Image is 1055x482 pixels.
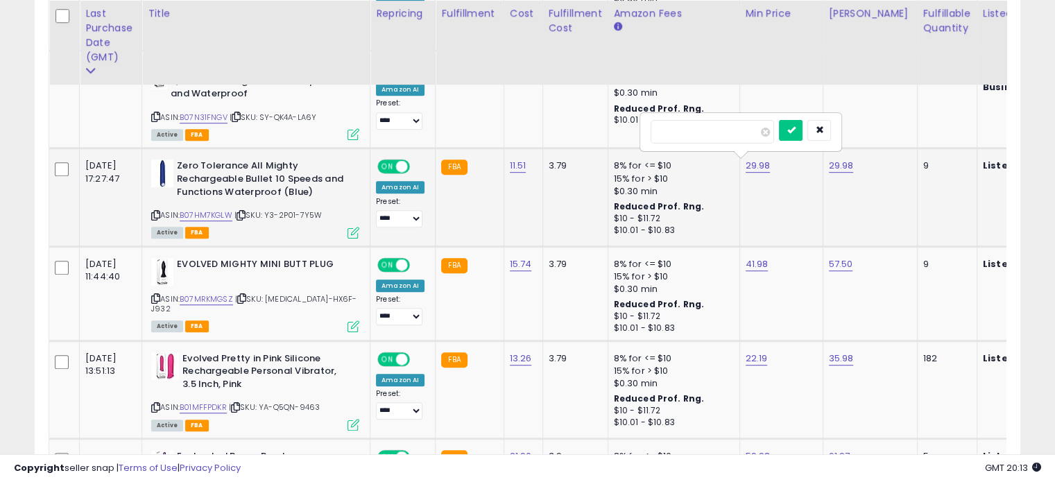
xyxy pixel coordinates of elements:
[510,6,537,21] div: Cost
[923,160,966,172] div: 9
[614,311,729,322] div: $10 - $11.72
[151,227,183,239] span: All listings currently available for purchase on Amazon
[614,185,729,198] div: $0.30 min
[151,352,359,429] div: ASIN:
[230,112,316,123] span: | SKU: SY-QK4A-LA6Y
[151,160,173,187] img: 21CeTu4wZ-L._SL40_.jpg
[983,352,1046,365] b: Listed Price:
[376,83,424,96] div: Amazon AI
[829,6,911,21] div: [PERSON_NAME]
[376,98,424,130] div: Preset:
[379,259,396,270] span: ON
[923,258,966,270] div: 9
[614,114,729,126] div: $10.01 - $10.83
[614,225,729,236] div: $10.01 - $10.83
[376,295,424,326] div: Preset:
[614,21,622,33] small: Amazon Fees.
[185,129,209,141] span: FBA
[614,405,729,417] div: $10 - $11.72
[829,352,854,365] a: 35.98
[177,160,345,202] b: Zero Tolerance All Mighty Rechargeable Bullet 10 Speeds and Functions Waterproof (Blue)
[829,257,853,271] a: 57.50
[614,377,729,390] div: $0.30 min
[549,6,602,35] div: Fulfillment Cost
[185,227,209,239] span: FBA
[185,320,209,332] span: FBA
[180,402,227,413] a: B01MFFPDKR
[614,173,729,185] div: 15% for > $10
[408,161,430,173] span: OFF
[510,257,532,271] a: 15.74
[614,6,734,21] div: Amazon Fees
[614,87,729,99] div: $0.30 min
[510,159,526,173] a: 11.51
[376,197,424,228] div: Preset:
[229,402,320,413] span: | SKU: YA-Q5QN-9463
[234,209,322,221] span: | SKU: Y3-2P01-7Y5W
[376,6,429,21] div: Repricing
[614,352,729,365] div: 8% for <= $10
[177,258,345,275] b: EVOLVED MIGHTY MINI BUTT PLUG
[614,270,729,283] div: 15% for > $10
[614,258,729,270] div: 8% for <= $10
[376,279,424,292] div: Amazon AI
[151,258,173,286] img: 310uu8WsPZL._SL40_.jpg
[614,322,729,334] div: $10.01 - $10.83
[923,6,971,35] div: Fulfillable Quantity
[119,461,178,474] a: Terms of Use
[180,112,228,123] a: B07N31FNGV
[379,353,396,365] span: ON
[614,200,705,212] b: Reduced Prof. Rng.
[408,353,430,365] span: OFF
[151,258,359,331] div: ASIN:
[985,461,1041,474] span: 2025-10-8 20:13 GMT
[983,257,1046,270] b: Listed Price:
[441,6,497,21] div: Fulfillment
[829,159,854,173] a: 29.98
[441,258,467,273] small: FBA
[148,6,364,21] div: Title
[376,374,424,386] div: Amazon AI
[182,352,351,395] b: Evolved Pretty in Pink Silicone Rechargeable Personal Vibrator, 3.5 Inch, Pink
[185,420,209,431] span: FBA
[85,6,136,64] div: Last Purchase Date (GMT)
[746,352,768,365] a: 22.19
[746,159,771,173] a: 29.98
[85,258,131,283] div: [DATE] 11:44:40
[549,352,597,365] div: 3.79
[746,6,817,21] div: Min Price
[85,352,131,377] div: [DATE] 13:51:13
[441,352,467,368] small: FBA
[614,365,729,377] div: 15% for > $10
[151,293,357,314] span: | SKU: [MEDICAL_DATA]-HX6F-J932
[614,213,729,225] div: $10 - $11.72
[180,209,232,221] a: B07HM7KGLW
[510,352,532,365] a: 13.26
[923,352,966,365] div: 182
[151,320,183,332] span: All listings currently available for purchase on Amazon
[180,461,241,474] a: Privacy Policy
[746,257,769,271] a: 41.98
[983,159,1046,172] b: Listed Price:
[151,160,359,236] div: ASIN:
[14,461,65,474] strong: Copyright
[14,462,241,475] div: seller snap | |
[151,62,359,139] div: ASIN:
[408,259,430,270] span: OFF
[614,417,729,429] div: $10.01 - $10.83
[379,161,396,173] span: ON
[376,181,424,193] div: Amazon AI
[614,393,705,404] b: Reduced Prof. Rng.
[614,298,705,310] b: Reduced Prof. Rng.
[614,160,729,172] div: 8% for <= $10
[376,389,424,420] div: Preset:
[614,103,705,114] b: Reduced Prof. Rng.
[85,160,131,184] div: [DATE] 17:27:47
[549,258,597,270] div: 3.79
[151,352,179,380] img: 31132m+cRIL._SL40_.jpg
[549,160,597,172] div: 3.79
[151,420,183,431] span: All listings currently available for purchase on Amazon
[180,293,233,305] a: B07MRKMGSZ
[441,160,467,175] small: FBA
[151,129,183,141] span: All listings currently available for purchase on Amazon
